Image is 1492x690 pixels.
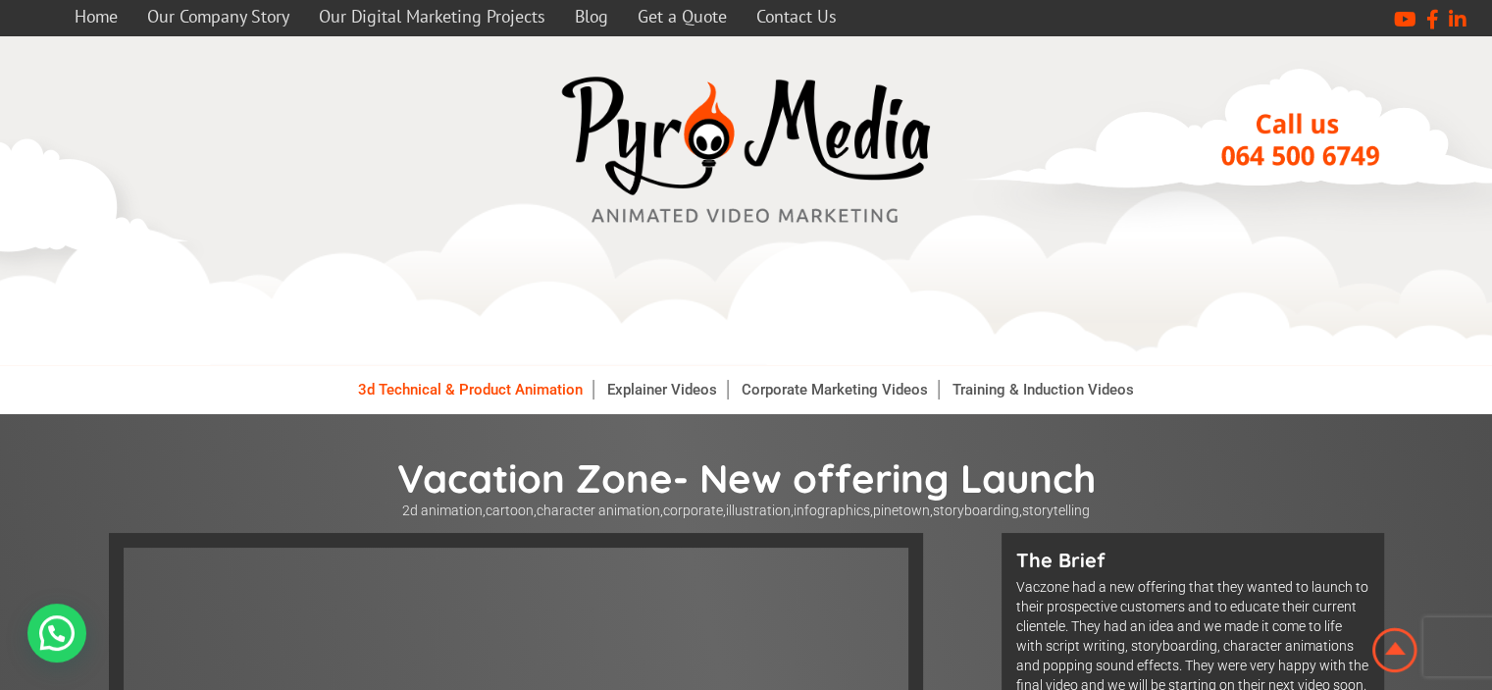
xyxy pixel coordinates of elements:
a: infographics [794,503,870,518]
img: Animation Studio South Africa [1368,624,1421,676]
h1: Vacation Zone- New offering Launch [109,453,1384,503]
p: , , , , , , , , [109,503,1384,518]
a: pinetown [873,503,930,518]
a: storytelling [1022,503,1090,518]
a: Explainer Videos [597,380,728,399]
a: illustration [726,503,791,518]
a: 2d animation [402,503,483,518]
a: storyboarding [933,503,1019,518]
a: Corporate Marketing Videos [732,380,939,399]
a: corporate [663,503,723,518]
h5: The Brief [1016,548,1369,572]
a: cartoon [486,503,534,518]
img: video marketing media company westville durban logo [550,66,943,236]
a: character animation [537,503,660,518]
a: 3d Technical & Product Animation [348,380,593,399]
a: video marketing media company westville durban logo [550,66,943,239]
a: Training & Induction Videos [943,380,1144,399]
